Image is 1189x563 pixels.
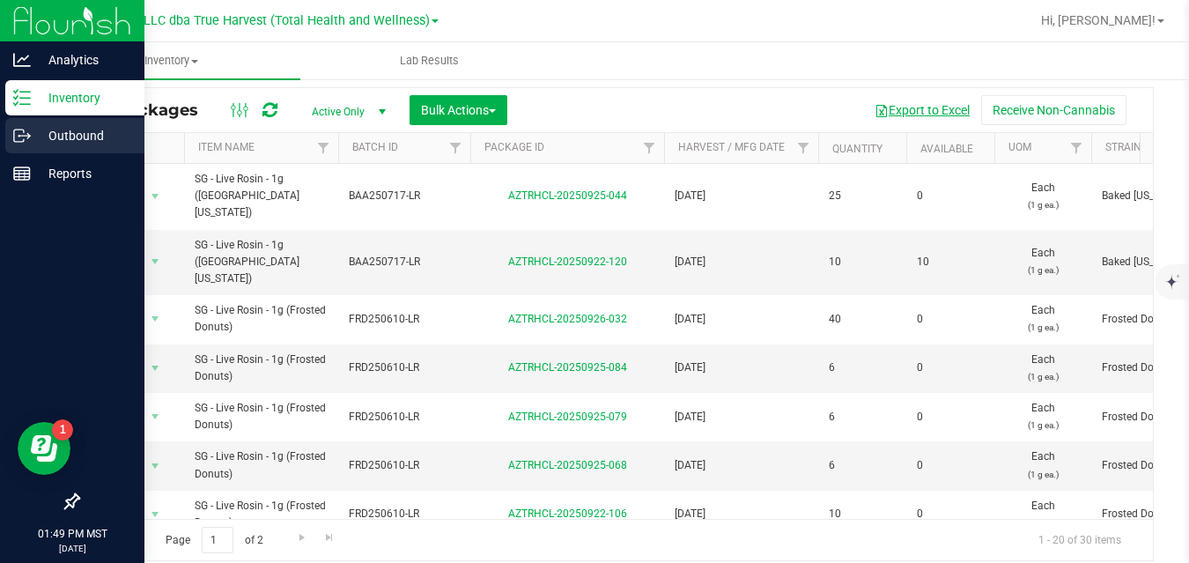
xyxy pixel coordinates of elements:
[202,527,233,554] input: 1
[195,498,328,531] span: SG - Live Rosin - 1g (Frosted Donuts)
[144,184,166,209] span: select
[8,526,137,542] p: 01:49 PM MST
[829,188,896,204] span: 25
[349,457,460,474] span: FRD250610-LR
[198,141,255,153] a: Item Name
[508,256,627,268] a: AZTRHCL-20250922-120
[1041,13,1156,27] span: Hi, [PERSON_NAME]!
[13,89,31,107] inline-svg: Inventory
[441,133,470,163] a: Filter
[317,527,343,551] a: Go to the last page
[917,254,984,270] span: 10
[18,422,70,475] iframe: Resource center
[829,506,896,522] span: 10
[349,359,460,376] span: FRD250610-LR
[309,133,338,163] a: Filter
[1005,245,1081,278] span: Each
[195,400,328,433] span: SG - Live Rosin - 1g (Frosted Donuts)
[195,237,328,288] span: SG - Live Rosin - 1g ([GEOGRAPHIC_DATA] [US_STATE])
[1005,196,1081,213] p: (1 g ea.)
[508,507,627,520] a: AZTRHCL-20250922-106
[675,409,808,426] span: [DATE]
[1005,180,1081,213] span: Each
[675,254,808,270] span: [DATE]
[1005,302,1081,336] span: Each
[1005,400,1081,433] span: Each
[917,409,984,426] span: 0
[917,457,984,474] span: 0
[52,419,73,441] iframe: Resource center unread badge
[31,49,137,70] p: Analytics
[195,302,328,336] span: SG - Live Rosin - 1g (Frosted Donuts)
[829,254,896,270] span: 10
[917,359,984,376] span: 0
[829,409,896,426] span: 6
[42,53,300,69] span: Inventory
[917,188,984,204] span: 0
[1005,498,1081,531] span: Each
[195,448,328,482] span: SG - Live Rosin - 1g (Frosted Donuts)
[8,542,137,555] p: [DATE]
[31,87,137,108] p: Inventory
[421,103,496,117] span: Bulk Actions
[1105,141,1141,153] a: Strain
[1008,141,1031,153] a: UOM
[508,411,627,423] a: AZTRHCL-20250925-079
[832,143,883,155] a: Quantity
[376,53,483,69] span: Lab Results
[13,127,31,144] inline-svg: Outbound
[144,249,166,274] span: select
[508,459,627,471] a: AZTRHCL-20250925-068
[917,506,984,522] span: 0
[144,454,166,478] span: select
[920,143,973,155] a: Available
[410,95,507,125] button: Bulk Actions
[349,311,460,328] span: FRD250610-LR
[349,506,460,522] span: FRD250610-LR
[1005,515,1081,531] p: (1 g ea.)
[289,527,314,551] a: Go to the next page
[917,311,984,328] span: 0
[144,404,166,429] span: select
[675,506,808,522] span: [DATE]
[349,188,460,204] span: BAA250717-LR
[13,165,31,182] inline-svg: Reports
[829,457,896,474] span: 6
[31,125,137,146] p: Outbound
[144,502,166,527] span: select
[144,356,166,381] span: select
[195,171,328,222] span: SG - Live Rosin - 1g ([GEOGRAPHIC_DATA] [US_STATE])
[349,409,460,426] span: FRD250610-LR
[675,311,808,328] span: [DATE]
[981,95,1126,125] button: Receive Non-Cannabis
[678,141,785,153] a: Harvest / Mfg Date
[863,95,981,125] button: Export to Excel
[829,311,896,328] span: 40
[675,188,808,204] span: [DATE]
[1005,319,1081,336] p: (1 g ea.)
[144,307,166,331] span: select
[349,254,460,270] span: BAA250717-LR
[42,42,300,79] a: Inventory
[789,133,818,163] a: Filter
[1005,262,1081,278] p: (1 g ea.)
[635,133,664,163] a: Filter
[829,359,896,376] span: 6
[195,352,328,385] span: SG - Live Rosin - 1g (Frosted Donuts)
[1024,527,1135,553] span: 1 - 20 of 30 items
[484,141,544,153] a: Package ID
[92,100,216,120] span: All Packages
[1005,448,1081,482] span: Each
[151,527,277,554] span: Page of 2
[31,163,137,184] p: Reports
[1005,368,1081,385] p: (1 g ea.)
[675,359,808,376] span: [DATE]
[352,141,398,153] a: Batch ID
[1062,133,1091,163] a: Filter
[1005,417,1081,433] p: (1 g ea.)
[1005,352,1081,385] span: Each
[675,457,808,474] span: [DATE]
[508,313,627,325] a: AZTRHCL-20250926-032
[13,51,31,69] inline-svg: Analytics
